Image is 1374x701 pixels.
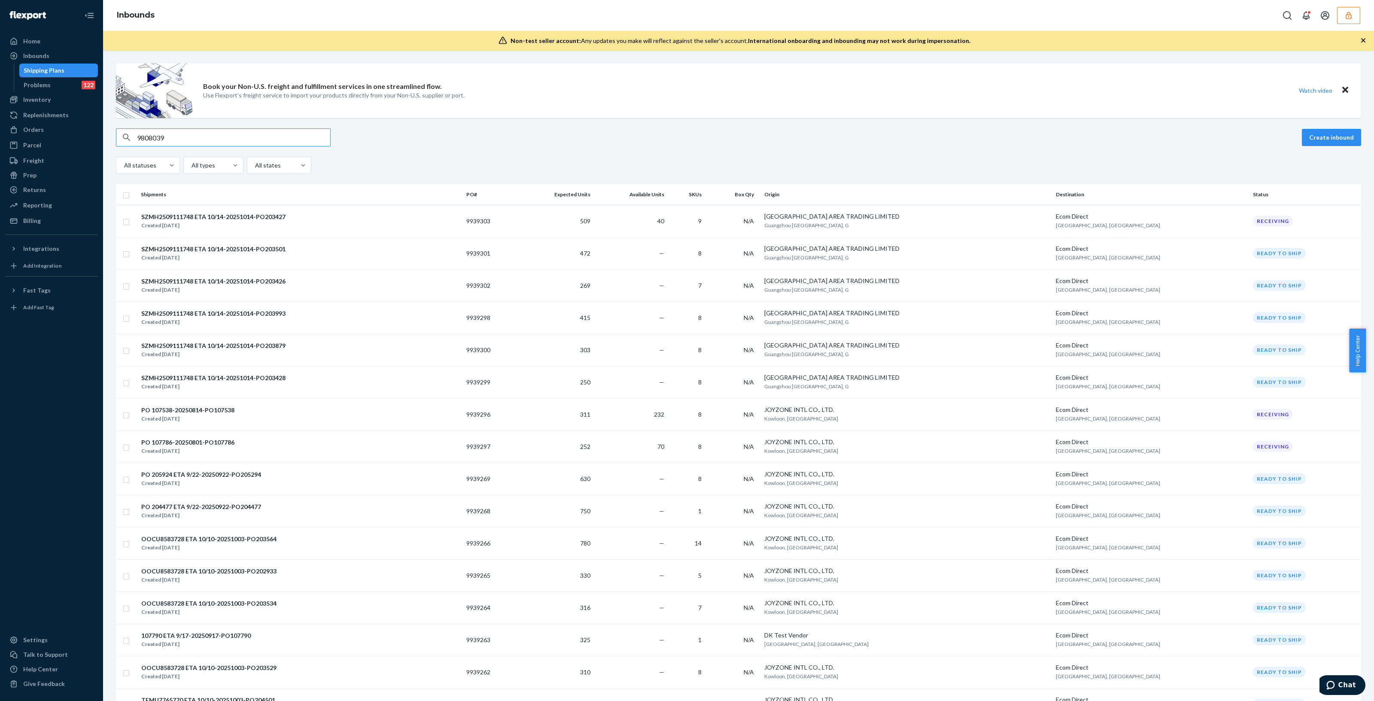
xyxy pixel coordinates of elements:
[1056,286,1160,293] span: [GEOGRAPHIC_DATA], [GEOGRAPHIC_DATA]
[23,125,44,134] div: Orders
[744,604,754,611] span: N/A
[764,663,1049,672] div: JOYZONE INTL CO., LTD.
[141,406,234,415] div: PO 107538-20250814-PO107538
[764,480,838,486] span: Kowloon, [GEOGRAPHIC_DATA]
[23,262,61,269] div: Add Integration
[1253,538,1306,549] div: Ready to ship
[1319,675,1365,697] iframe: Opens a widget where you can chat to one of our agents
[580,411,590,418] span: 311
[657,217,664,225] span: 40
[1056,244,1246,253] div: Ecom Direct
[1056,341,1246,350] div: Ecom Direct
[1056,351,1160,357] span: [GEOGRAPHIC_DATA], [GEOGRAPHIC_DATA]
[657,443,664,450] span: 70
[764,544,838,551] span: Kowloon, [GEOGRAPHIC_DATA]
[141,277,286,286] div: SZMH2509111748 ETA 10/14-20251014-PO203426
[580,636,590,643] span: 325
[764,534,1049,543] div: JOYZONE INTL CO., LTD.
[117,10,155,20] a: Inbounds
[463,366,518,398] td: 9939299
[764,673,838,680] span: Kowloon, [GEOGRAPHIC_DATA]
[1249,184,1361,205] th: Status
[764,277,1049,285] div: [GEOGRAPHIC_DATA] AREA TRADING LIMITED
[698,411,702,418] span: 8
[1302,129,1361,146] button: Create inbound
[764,470,1049,479] div: JOYZONE INTL CO., LTD.
[1253,280,1306,291] div: Ready to ship
[744,411,754,418] span: N/A
[580,346,590,354] span: 303
[1056,319,1160,325] span: [GEOGRAPHIC_DATA], [GEOGRAPHIC_DATA]
[764,244,1049,253] div: [GEOGRAPHIC_DATA] AREA TRADING LIMITED
[1253,216,1293,226] div: Receiving
[698,217,702,225] span: 9
[744,443,754,450] span: N/A
[764,599,1049,607] div: JOYZONE INTL CO., LTD.
[463,495,518,527] td: 9939268
[5,648,98,661] button: Talk to Support
[254,161,255,170] input: All states
[191,161,192,170] input: All types
[1056,438,1246,446] div: Ecom Direct
[1056,673,1160,680] span: [GEOGRAPHIC_DATA], [GEOGRAPHIC_DATA]
[659,475,664,482] span: —
[141,382,286,391] div: Created [DATE]
[141,286,286,294] div: Created [DATE]
[23,244,59,253] div: Integrations
[23,665,58,674] div: Help Center
[744,572,754,579] span: N/A
[5,168,98,182] a: Prep
[764,341,1049,350] div: [GEOGRAPHIC_DATA] AREA TRADING LIMITED
[764,373,1049,382] div: [GEOGRAPHIC_DATA] AREA TRADING LIMITED
[659,250,664,257] span: —
[1253,570,1306,581] div: Ready to ship
[744,507,754,515] span: N/A
[82,81,95,89] div: 122
[659,604,664,611] span: —
[764,438,1049,446] div: JOYZONE INTL CO., LTD.
[5,259,98,273] a: Add Integration
[1298,7,1315,24] button: Open notifications
[580,507,590,515] span: 750
[659,282,664,289] span: —
[764,222,849,229] span: Guangzhou [GEOGRAPHIC_DATA], G
[511,37,581,44] span: Non-test seller account:
[463,302,518,334] td: 9939298
[23,111,69,119] div: Replenishments
[5,677,98,691] button: Give Feedback
[659,314,664,321] span: —
[23,156,44,165] div: Freight
[1316,7,1334,24] button: Open account menu
[511,37,970,45] div: Any updates you make will reflect against the seller's account.
[744,346,754,354] span: N/A
[463,656,518,688] td: 9939262
[1293,84,1338,97] button: Watch video
[744,217,754,225] span: N/A
[463,559,518,591] td: 9939265
[463,430,518,463] td: 9939297
[761,184,1052,205] th: Origin
[203,82,442,91] p: Book your Non-U.S. freight and fulfillment services in one streamlined flow.
[1253,506,1306,516] div: Ready to ship
[1056,631,1246,640] div: Ecom Direct
[1056,663,1246,672] div: Ecom Direct
[5,34,98,48] a: Home
[141,479,261,488] div: Created [DATE]
[141,672,277,681] div: Created [DATE]
[764,319,849,325] span: Guangzhou [GEOGRAPHIC_DATA], G
[764,286,849,293] span: Guangzhou [GEOGRAPHIC_DATA], G
[9,11,46,20] img: Flexport logo
[580,668,590,676] span: 310
[580,539,590,547] span: 780
[141,599,277,608] div: OOCU8583728 ETA 10/10-20251003-PO203534
[137,184,463,205] th: Shipments
[463,237,518,269] td: 9939301
[764,351,849,357] span: Guangzhou [GEOGRAPHIC_DATA], G
[744,314,754,321] span: N/A
[1056,405,1246,414] div: Ecom Direct
[1253,602,1306,613] div: Ready to ship
[141,245,286,253] div: SZMH2509111748 ETA 10/14-20251014-PO203501
[23,201,52,210] div: Reporting
[23,171,36,180] div: Prep
[594,184,668,205] th: Available Units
